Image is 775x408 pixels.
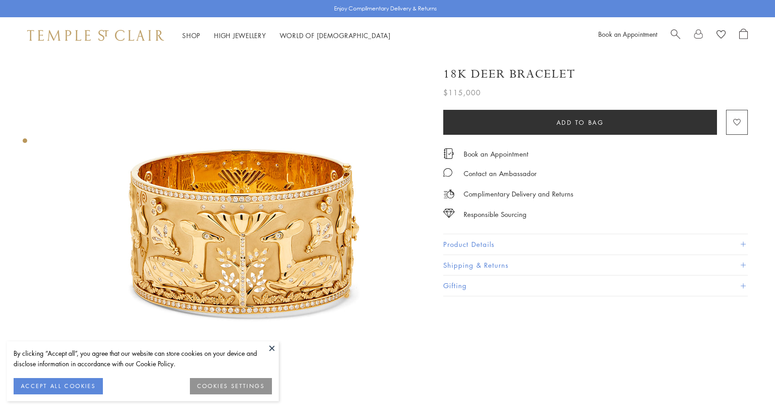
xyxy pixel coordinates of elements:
a: World of [DEMOGRAPHIC_DATA]World of [DEMOGRAPHIC_DATA] [280,31,391,40]
div: Responsible Sourcing [464,209,527,220]
div: Product gallery navigation [23,136,27,150]
nav: Main navigation [182,30,391,41]
span: Add to bag [557,118,604,128]
p: Complimentary Delivery and Returns [464,188,573,200]
button: Shipping & Returns [443,255,748,275]
img: icon_appointment.svg [443,148,454,159]
a: ShopShop [182,31,200,40]
h1: 18K Deer Bracelet [443,66,576,82]
a: Book an Appointment [464,149,528,159]
button: Gifting [443,275,748,296]
button: ACCEPT ALL COOKIES [14,378,103,394]
a: View Wishlist [717,29,726,42]
img: MessageIcon-01_2.svg [443,168,452,177]
button: COOKIES SETTINGS [190,378,272,394]
span: $115,000 [443,87,481,98]
p: Enjoy Complimentary Delivery & Returns [334,4,437,13]
img: Temple St. Clair [27,30,164,41]
a: Book an Appointment [598,29,657,39]
button: Product Details [443,234,748,255]
img: icon_delivery.svg [443,188,455,200]
div: By clicking “Accept all”, you agree that our website can store cookies on your device and disclos... [14,348,272,369]
a: High JewelleryHigh Jewellery [214,31,266,40]
a: Search [671,29,680,42]
img: icon_sourcing.svg [443,209,455,218]
div: Contact an Ambassador [464,168,537,179]
a: Open Shopping Bag [739,29,748,42]
button: Add to bag [443,110,717,135]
